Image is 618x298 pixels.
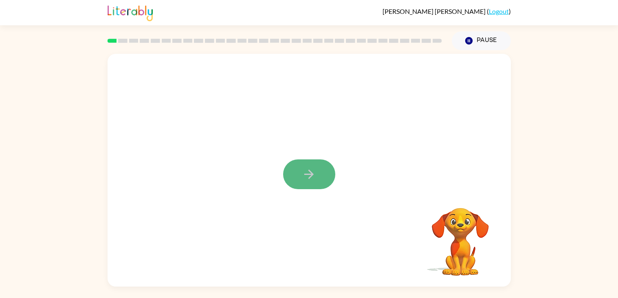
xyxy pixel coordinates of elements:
div: ( ) [383,7,511,15]
img: Literably [108,3,153,21]
button: Pause [452,31,511,50]
a: Logout [489,7,509,15]
span: [PERSON_NAME] [PERSON_NAME] [383,7,487,15]
video: Your browser must support playing .mp4 files to use Literably. Please try using another browser. [420,195,501,277]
